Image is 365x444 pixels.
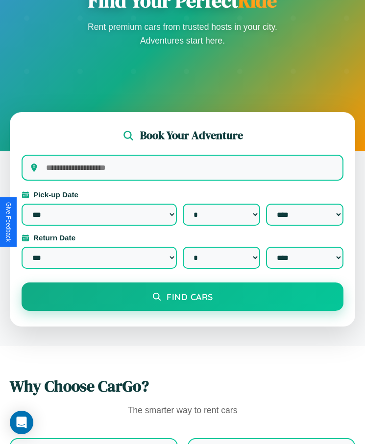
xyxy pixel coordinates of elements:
[22,234,343,242] label: Return Date
[5,202,12,242] div: Give Feedback
[140,128,243,143] h2: Book Your Adventure
[22,282,343,311] button: Find Cars
[22,190,343,199] label: Pick-up Date
[85,20,281,47] p: Rent premium cars from trusted hosts in your city. Adventures start here.
[10,411,33,434] div: Open Intercom Messenger
[10,375,355,397] h2: Why Choose CarGo?
[10,403,355,419] p: The smarter way to rent cars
